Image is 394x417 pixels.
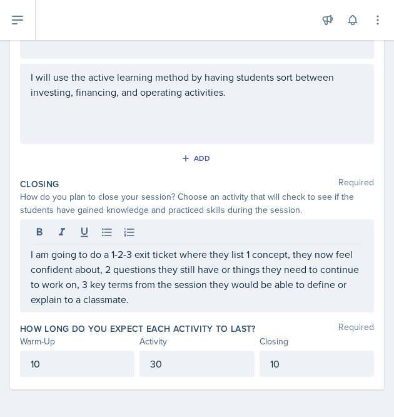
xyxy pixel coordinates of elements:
p: 10 [31,356,124,371]
p: 30 [150,356,243,371]
p: 10 [270,356,363,371]
p: I am going to do a 1-2-3 exit ticket where they list 1 concept, they now feel confident about, 2 ... [31,247,363,307]
div: Closing [260,335,374,348]
span: Required [338,322,374,335]
div: Add [184,153,211,163]
div: How do you plan to close your session? Choose an activity that will check to see if the students ... [20,190,374,217]
div: Activity [139,335,254,348]
label: Closing [20,178,59,190]
div: Warm-Up [20,335,134,348]
p: I will use the active learning method by having students sort between investing, financing, and o... [31,69,363,100]
label: How long do you expect each activity to last? [20,322,256,335]
span: Required [338,178,374,190]
button: Add [177,149,218,168]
